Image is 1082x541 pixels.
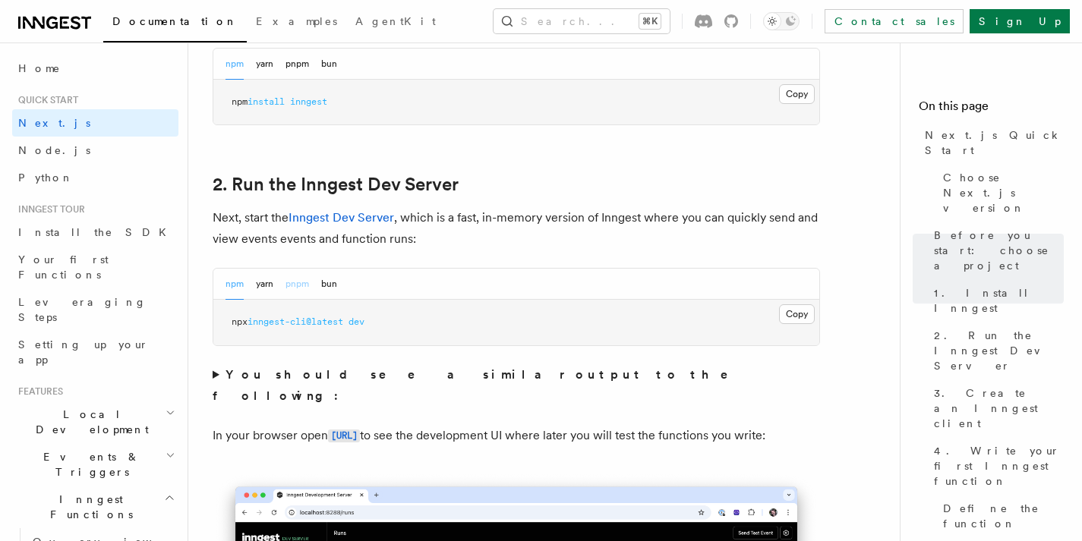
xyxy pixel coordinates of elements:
[919,97,1064,121] h4: On this page
[18,226,175,238] span: Install the SDK
[12,449,166,480] span: Events & Triggers
[12,492,164,522] span: Inngest Functions
[12,486,178,528] button: Inngest Functions
[934,385,1064,431] span: 3. Create an Inngest client
[289,210,394,225] a: Inngest Dev Server
[226,49,244,80] button: npm
[321,49,337,80] button: bun
[934,328,1064,373] span: 2. Run the Inngest Dev Server
[226,269,244,300] button: npm
[18,117,90,129] span: Next.js
[213,364,820,407] summary: You should see a similar output to the following:
[349,316,364,327] span: dev
[285,269,309,300] button: pnpm
[248,316,343,327] span: inngest-cli@latest
[213,207,820,250] p: Next, start the , which is a fast, in-memory version of Inngest where you can quickly send and vi...
[256,269,273,300] button: yarn
[18,296,147,323] span: Leveraging Steps
[937,495,1064,537] a: Define the function
[213,425,820,447] p: In your browser open to see the development UI where later you will test the functions you write:
[779,84,815,104] button: Copy
[12,137,178,164] a: Node.js
[12,109,178,137] a: Next.js
[928,279,1064,322] a: 1. Install Inngest
[12,288,178,331] a: Leveraging Steps
[213,367,749,403] strong: You should see a similar output to the following:
[103,5,247,42] a: Documentation
[328,429,360,442] code: [URL]
[928,222,1064,279] a: Before you start: choose a project
[248,96,285,107] span: install
[290,96,327,107] span: inngest
[12,331,178,373] a: Setting up your app
[919,121,1064,164] a: Next.js Quick Start
[12,407,166,437] span: Local Development
[934,443,1064,489] span: 4. Write your first Inngest function
[18,61,61,76] span: Home
[247,5,346,41] a: Examples
[639,14,661,29] kbd: ⌘K
[970,9,1070,33] a: Sign Up
[937,164,1064,222] a: Choose Next.js version
[934,285,1064,316] span: 1. Install Inngest
[285,49,309,80] button: pnpm
[12,164,178,191] a: Python
[12,203,85,215] span: Inngest tour
[763,12,800,30] button: Toggle dark mode
[779,304,815,324] button: Copy
[12,246,178,288] a: Your first Functions
[12,443,178,486] button: Events & Triggers
[928,322,1064,379] a: 2. Run the Inngest Dev Server
[12,385,63,398] span: Features
[934,228,1064,273] span: Before you start: choose a project
[494,9,670,33] button: Search...⌘K
[925,127,1064,158] span: Next.js Quick Start
[256,49,273,80] button: yarn
[232,96,248,107] span: npm
[12,94,78,106] span: Quick start
[825,9,964,33] a: Contact sales
[18,338,149,366] span: Setting up your app
[213,174,459,195] a: 2. Run the Inngest Dev Server
[12,219,178,246] a: Install the SDK
[256,15,337,27] span: Examples
[18,253,109,281] span: Your first Functions
[928,379,1064,437] a: 3. Create an Inngest client
[355,15,436,27] span: AgentKit
[943,501,1064,531] span: Define the function
[943,170,1064,215] span: Choose Next.js version
[928,437,1064,495] a: 4. Write your first Inngest function
[12,55,178,82] a: Home
[346,5,445,41] a: AgentKit
[18,171,74,184] span: Python
[112,15,238,27] span: Documentation
[232,316,248,327] span: npx
[328,428,360,442] a: [URL]
[321,269,337,300] button: bun
[18,144,90,156] span: Node.js
[12,401,178,443] button: Local Development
